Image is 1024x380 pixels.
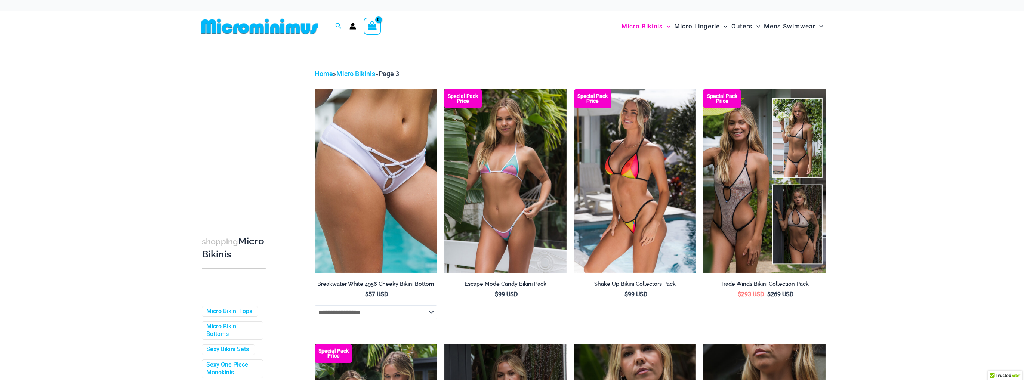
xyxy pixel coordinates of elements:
[574,94,611,104] b: Special Pack Price
[720,17,727,36] span: Menu Toggle
[738,291,741,298] span: $
[624,291,647,298] bdi: 99 USD
[731,17,753,36] span: Outers
[206,346,249,353] a: Sexy Bikini Sets
[624,291,628,298] span: $
[444,281,567,288] h2: Escape Mode Candy Bikini Pack
[315,281,437,288] h2: Breakwater White 4956 Cheeky Bikini Bottom
[762,15,825,38] a: Mens SwimwearMenu ToggleMenu Toggle
[703,281,826,290] a: Trade Winds Bikini Collection Pack
[365,291,368,298] span: $
[767,291,771,298] span: $
[767,291,793,298] bdi: 269 USD
[315,70,333,78] a: Home
[315,349,352,358] b: Special Pack Price
[672,15,729,38] a: Micro LingerieMenu ToggleMenu Toggle
[336,70,375,78] a: Micro Bikinis
[206,308,252,315] a: Micro Bikini Tops
[202,237,238,246] span: shopping
[444,281,567,290] a: Escape Mode Candy Bikini Pack
[703,89,826,272] img: Collection Pack (1)
[315,281,437,290] a: Breakwater White 4956 Cheeky Bikini Bottom
[574,89,696,272] img: Shake Up Sunset 3145 Top 4145 Bottom 04
[703,89,826,272] a: Collection Pack (1) Trade Winds IvoryInk 317 Top 469 Thong 11Trade Winds IvoryInk 317 Top 469 Tho...
[379,70,399,78] span: Page 3
[663,17,670,36] span: Menu Toggle
[315,70,399,78] span: » »
[349,23,356,30] a: Account icon link
[202,235,266,261] h3: Micro Bikinis
[495,291,518,298] bdi: 99 USD
[444,89,567,272] img: Escape Mode Candy 3151 Top 4151 Bottom 02
[730,15,762,38] a: OutersMenu ToggleMenu Toggle
[764,17,815,36] span: Mens Swimwear
[674,17,720,36] span: Micro Lingerie
[198,18,321,35] img: MM SHOP LOGO FLAT
[444,94,482,104] b: Special Pack Price
[315,89,437,272] a: Breakwater White 4956 Shorts 01Breakwater White 341 Top 4956 Shorts 04Breakwater White 341 Top 49...
[574,281,696,290] a: Shake Up Bikini Collectors Pack
[206,323,257,339] a: Micro Bikini Bottoms
[206,361,257,377] a: Sexy One Piece Monokinis
[574,281,696,288] h2: Shake Up Bikini Collectors Pack
[574,89,696,272] a: Shake Up Sunset 3145 Top 4145 Bottom 04 Shake Up Sunset 3145 Top 4145 Bottom 05Shake Up Sunset 31...
[753,17,760,36] span: Menu Toggle
[335,22,342,31] a: Search icon link
[444,89,567,272] a: Escape Mode Candy 3151 Top 4151 Bottom 02 Escape Mode Candy 3151 Top 4151 Bottom 04Escape Mode Ca...
[202,62,269,212] iframe: TrustedSite Certified
[815,17,823,36] span: Menu Toggle
[364,18,381,35] a: View Shopping Cart, empty
[703,94,741,104] b: Special Pack Price
[738,291,764,298] bdi: 293 USD
[620,15,672,38] a: Micro BikinisMenu ToggleMenu Toggle
[495,291,498,298] span: $
[619,14,826,39] nav: Site Navigation
[622,17,663,36] span: Micro Bikinis
[703,281,826,288] h2: Trade Winds Bikini Collection Pack
[365,291,388,298] bdi: 57 USD
[315,89,437,272] img: Breakwater White 4956 Shorts 01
